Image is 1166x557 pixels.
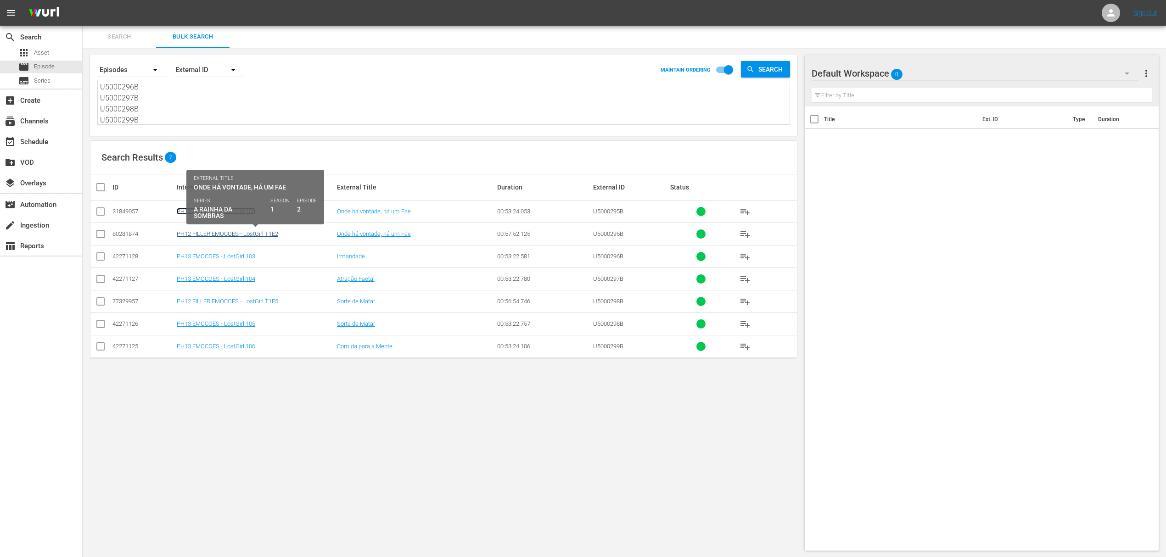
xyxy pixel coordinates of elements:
a: PH12 FILLER EMOCOES - LostGirl T1E2 [177,230,278,237]
a: Irmandade [337,253,365,260]
a: PH13 EMOCOES - LostGirl 106 [177,343,255,350]
div: 42271128 [112,253,174,260]
a: Comida para a Mente [337,343,392,350]
th: Type [1067,106,1093,132]
span: Search [88,32,151,42]
div: 00:53:24.106 [497,343,590,350]
button: playlist_add [734,201,756,223]
a: Sign Out [1133,9,1157,17]
span: U5000298B [593,298,623,305]
button: playlist_add [734,335,756,357]
button: playlist_add [734,290,756,312]
div: Default Workspace [812,61,1138,86]
span: U5000296B [593,253,623,260]
textarea: U5000295B U5000296B U5000297B U5000298B U5000299B [100,83,790,124]
span: Episode [34,62,55,71]
a: PH13 EMOCOES - LostGirl 104 [177,275,255,282]
th: Title [824,106,977,132]
div: 31849057 [112,208,174,215]
span: Automation [5,199,16,210]
a: Sorte de Matar [337,298,375,305]
button: more_vert [1141,62,1152,84]
button: playlist_add [734,313,756,335]
div: External Title [337,184,494,191]
div: ID [112,184,174,191]
a: PH12 FILLER EMOCOES - LostGirl T1E5 [177,298,278,305]
span: playlist_add [740,296,751,307]
span: playlist_add [740,251,751,262]
span: 7 [165,154,176,161]
span: playlist_add [740,318,751,329]
span: Search [5,32,16,43]
span: VOD [5,157,16,168]
div: 80281874 [112,230,174,237]
div: 77329957 [112,298,174,305]
span: Create [5,95,16,106]
button: playlist_add [734,268,756,290]
button: Search [741,61,790,78]
div: 42271125 [112,343,174,350]
span: Schedule [5,136,16,147]
a: Atração Faetal [337,275,375,282]
a: Onde há vontade, há um Fae [337,230,411,237]
div: External ID [593,184,667,191]
span: U5000297B [593,275,623,282]
span: more_vert [1141,68,1152,79]
span: playlist_add [740,273,751,284]
span: 0 [891,65,903,84]
span: Overlays [5,178,16,189]
span: Series [34,76,50,85]
th: Duration [1093,106,1148,132]
span: Reports [5,240,16,251]
span: menu [6,7,17,18]
button: playlist_add [734,223,756,245]
div: 00:53:24.053 [497,208,590,215]
span: Channels [5,116,16,127]
div: 00:53:22.581 [497,253,590,260]
div: Duration [497,184,590,191]
span: U5000298B [593,320,623,327]
div: 00:56:54.746 [497,298,590,305]
img: ans4CAIJ8jUAAAAAAAAAAAAAAAAAAAAAAAAgQb4GAAAAAAAAAAAAAAAAAAAAAAAAJMjXAAAAAAAAAAAAAAAAAAAAAAAAgAT5G... [22,2,66,24]
div: Episodes [97,57,166,83]
div: 00:53:22.780 [497,275,590,282]
div: Internal Title [177,184,334,191]
span: Asset [18,47,29,58]
a: PH13 EMOCOES - LostGirl 102 [177,208,255,215]
button: playlist_add [734,245,756,267]
span: Asset [34,48,49,57]
a: Sorte de Matar [337,320,375,327]
span: playlist_add [740,206,751,217]
div: 42271127 [112,275,174,282]
p: MAINTAIN ORDERING [661,67,711,73]
span: Bulk Search [162,32,224,42]
div: 00:53:22.757 [497,320,590,327]
a: PH13 EMOCOES - LostGirl 103 [177,253,255,260]
a: PH13 EMOCOES - LostGirl 105 [177,320,255,327]
div: 42271126 [112,320,174,327]
span: U5000295B [593,208,623,215]
span: Search Results [101,152,163,163]
div: Status [670,184,732,191]
span: Episode [18,61,29,72]
span: Search [755,61,790,78]
span: U5000299B [593,343,623,350]
div: External ID [175,57,244,83]
span: Ingestion [5,220,16,231]
th: Ext. ID [977,106,1067,132]
span: playlist_add [740,341,751,352]
span: U5000295B [593,230,623,237]
span: playlist_add [740,228,751,240]
span: Series [18,75,29,86]
a: Onde há vontade, há um Fae [337,208,411,215]
div: 00:57:52.125 [497,230,590,237]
